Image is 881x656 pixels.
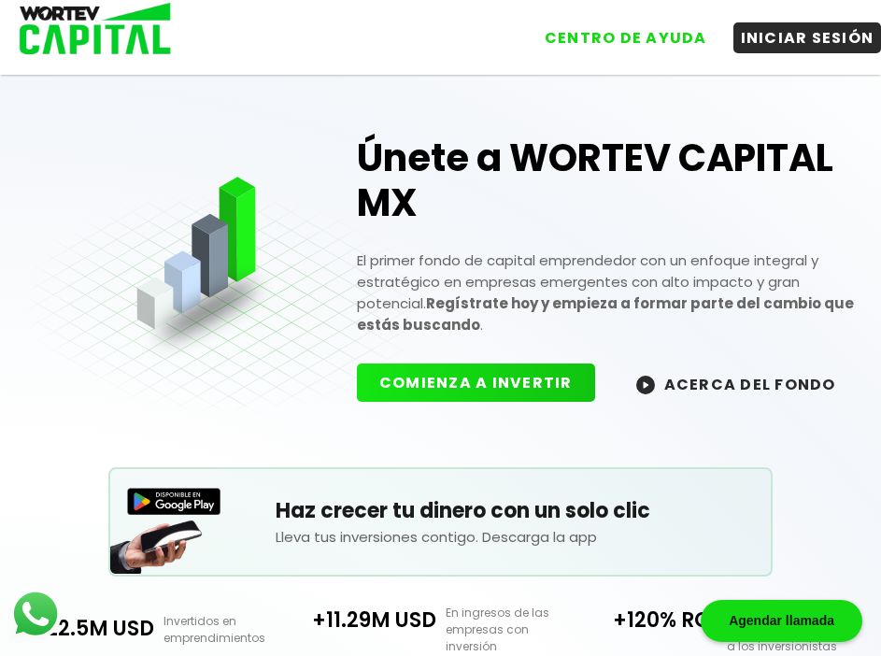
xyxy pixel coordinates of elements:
[9,588,62,640] img: logos_whatsapp-icon.242b2217.svg
[636,376,655,394] img: wortev-capital-acerca-del-fondo
[300,605,436,635] p: +11.29M USD
[276,526,771,548] p: Lleva tus inversiones contigo. Descarga la app
[110,502,204,573] img: Teléfono
[519,8,715,53] a: CENTRO DE AYUDA
[701,600,862,642] div: Agendar llamada
[357,135,860,225] h1: Únete a WORTEV CAPITAL MX
[127,488,220,515] img: Disponible en Google Play
[18,613,154,644] p: +22.5M USD
[614,364,859,404] button: ACERCA DEL FONDO
[357,250,860,335] p: El primer fondo de capital emprendedor con un enfoque integral y estratégico en empresas emergent...
[537,22,715,53] button: CENTRO DE AYUDA
[357,293,854,335] strong: Regístrate hoy y empieza a formar parte del cambio que estás buscando
[276,495,771,526] h5: Haz crecer tu dinero con un solo clic
[581,605,718,635] p: +120% ROI
[357,364,595,402] button: COMIENZA A INVERTIR
[436,605,582,655] p: En ingresos de las empresas con inversión
[154,613,300,647] p: Invertidos en emprendimientos
[357,372,614,393] a: COMIENZA A INVERTIR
